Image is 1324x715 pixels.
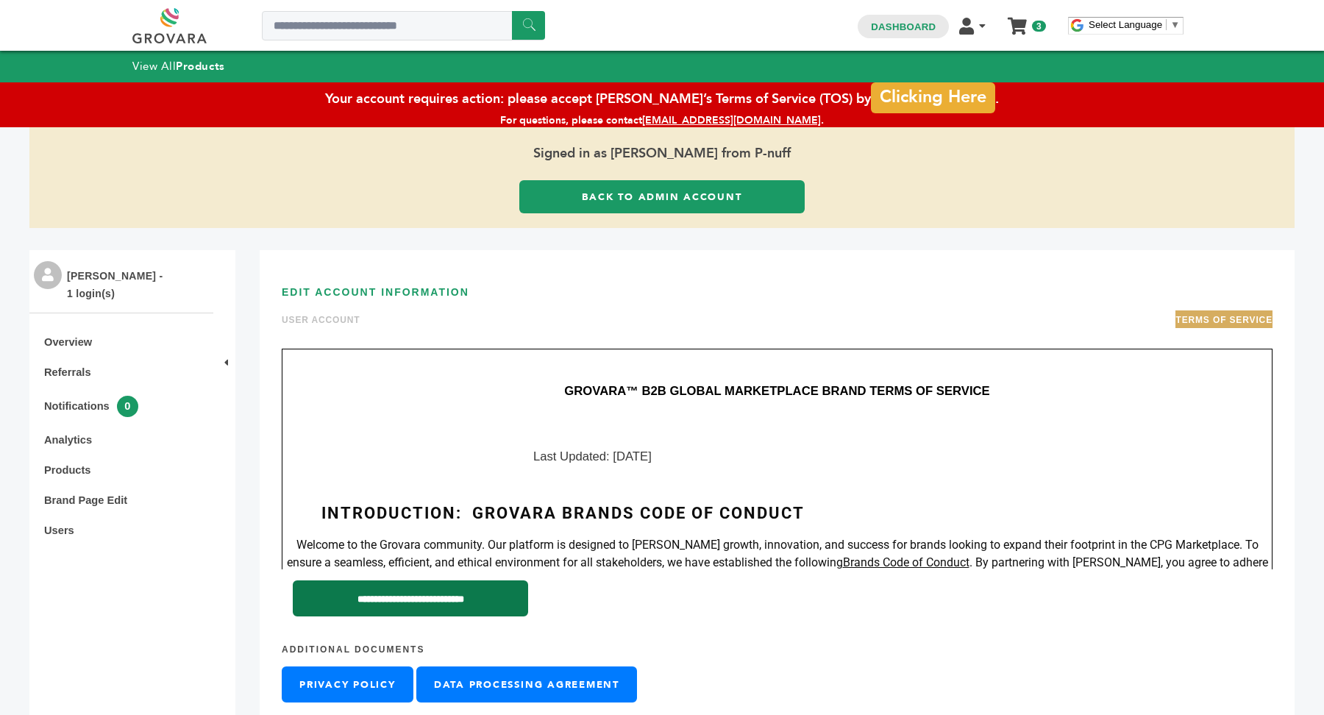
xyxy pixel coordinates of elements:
[1170,19,1180,30] span: ▼
[44,524,74,536] a: Users
[44,366,91,378] a: Referrals
[642,113,821,127] a: [EMAIL_ADDRESS][DOMAIN_NAME]
[282,269,1273,310] h3: EDIT ACCOUNT INFORMATION
[282,666,413,702] a: Privacy Policy
[176,59,224,74] strong: Products
[34,261,62,289] img: profile.png
[871,82,994,113] a: Clicking Here
[44,464,91,476] a: Products
[321,504,805,522] span: Introduction: Grovara Brands Code of Conduct
[282,631,1273,666] h4: Additional Documents
[282,315,360,325] a: USER ACCOUNT
[1166,19,1167,30] span: ​
[287,538,1259,569] span: Welcome to the Grovara community. Our platform is designed to [PERSON_NAME] growth, innovation, a...
[1175,315,1273,325] a: TERMS OF SERVICE
[692,555,1268,587] span: . By partnering with [PERSON_NAME], you agree to adhere to these principles and practices.
[67,267,166,302] li: [PERSON_NAME] - 1 login(s)
[564,384,989,398] span: GROVARA™ B2B GLOBAL MARKETPLACE BRAND TERMS OF SERVICE
[1089,19,1180,30] a: Select Language​
[44,494,127,506] a: Brand Page Edit
[29,127,1295,180] span: Signed in as [PERSON_NAME] from P-nuff
[843,555,969,569] span: Brands Code of Conduct
[44,336,92,348] a: Overview
[1032,21,1046,32] span: 3
[44,400,138,412] a: Notifications0
[1089,19,1162,30] span: Select Language
[262,11,545,40] input: Search a product or brand...
[1008,13,1025,29] a: My Cart
[44,434,92,446] a: Analytics
[132,59,225,74] a: View AllProducts
[871,21,936,32] a: Dashboard
[519,180,805,213] a: Back to Admin Account
[117,396,138,417] span: 0
[533,449,652,463] span: Last Updated: [DATE]
[416,666,637,702] a: Data Processing Agreement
